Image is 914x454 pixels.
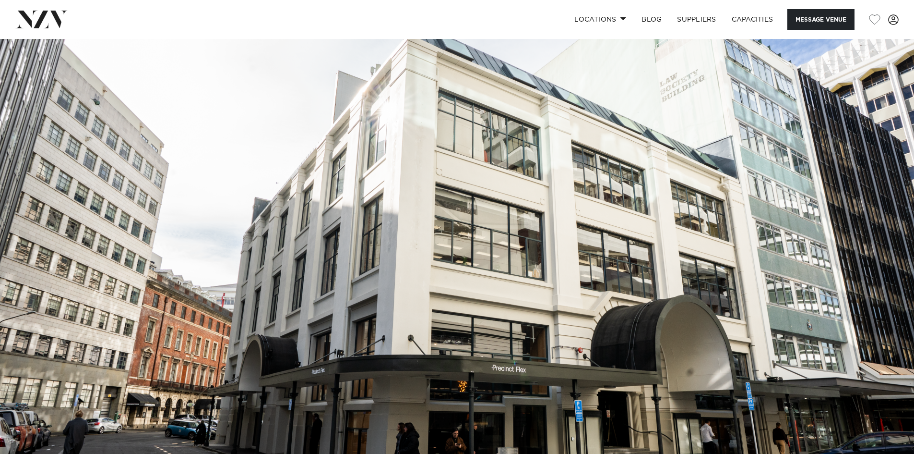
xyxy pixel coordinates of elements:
a: Locations [567,9,634,30]
a: Capacities [724,9,781,30]
a: SUPPLIERS [669,9,724,30]
img: nzv-logo.png [15,11,68,28]
a: BLOG [634,9,669,30]
button: Message Venue [787,9,855,30]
